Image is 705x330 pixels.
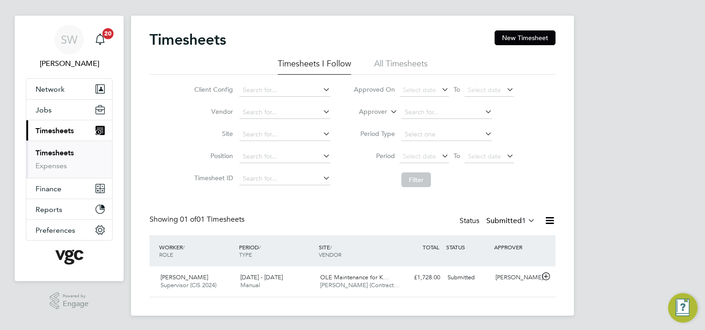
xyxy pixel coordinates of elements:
[444,270,492,285] div: Submitted
[460,215,537,228] div: Status
[26,250,113,265] a: Go to home page
[26,79,112,99] button: Network
[401,172,431,187] button: Filter
[149,30,226,49] h2: Timesheets
[183,243,185,251] span: /
[26,25,113,69] a: SW[PERSON_NAME]
[468,86,501,94] span: Select date
[191,107,233,116] label: Vendor
[180,215,245,224] span: 01 Timesheets
[26,120,112,141] button: Timesheets
[401,128,492,141] input: Select one
[401,106,492,119] input: Search for...
[468,152,501,160] span: Select date
[15,16,124,281] nav: Main navigation
[239,84,330,97] input: Search for...
[191,85,233,94] label: Client Config
[36,184,61,193] span: Finance
[239,251,252,258] span: TYPE
[320,273,389,281] span: OLE Maintenance for K…
[396,270,444,285] div: £1,728.00
[353,85,395,94] label: Approved On
[157,239,237,263] div: WORKER
[444,239,492,255] div: STATUS
[239,106,330,119] input: Search for...
[495,30,556,45] button: New Timesheet
[191,174,233,182] label: Timesheet ID
[36,106,52,114] span: Jobs
[36,126,74,135] span: Timesheets
[50,292,89,310] a: Powered byEngage
[403,86,436,94] span: Select date
[346,107,387,117] label: Approver
[180,215,197,224] span: 01 of
[278,58,351,75] li: Timesheets I Follow
[26,141,112,178] div: Timesheets
[317,239,396,263] div: SITE
[161,273,208,281] span: [PERSON_NAME]
[451,83,463,95] span: To
[240,281,260,289] span: Manual
[26,100,112,120] button: Jobs
[486,216,535,225] label: Submitted
[240,273,283,281] span: [DATE] - [DATE]
[159,251,173,258] span: ROLE
[353,152,395,160] label: Period
[522,216,526,225] span: 1
[239,128,330,141] input: Search for...
[26,58,113,69] span: Simon Woodcock
[239,150,330,163] input: Search for...
[36,148,74,157] a: Timesheets
[319,251,341,258] span: VENDOR
[492,270,540,285] div: [PERSON_NAME]
[668,293,698,323] button: Engage Resource Center
[330,243,332,251] span: /
[403,152,436,160] span: Select date
[259,243,261,251] span: /
[353,130,395,138] label: Period Type
[26,220,112,240] button: Preferences
[36,205,62,214] span: Reports
[423,243,439,251] span: TOTAL
[26,199,112,219] button: Reports
[26,178,112,199] button: Finance
[61,34,78,46] span: SW
[36,226,75,235] span: Preferences
[55,250,84,265] img: vgcgroup-logo-retina.png
[492,239,540,255] div: APPROVER
[191,130,233,138] label: Site
[91,25,109,54] a: 20
[161,281,216,289] span: Supervisor (CIS 2024)
[237,239,317,263] div: PERIOD
[239,172,330,185] input: Search for...
[320,281,400,289] span: [PERSON_NAME] (Contract…
[36,85,65,94] span: Network
[102,28,114,39] span: 20
[63,292,89,300] span: Powered by
[149,215,246,224] div: Showing
[451,150,463,162] span: To
[36,161,67,170] a: Expenses
[63,300,89,308] span: Engage
[374,58,428,75] li: All Timesheets
[191,152,233,160] label: Position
